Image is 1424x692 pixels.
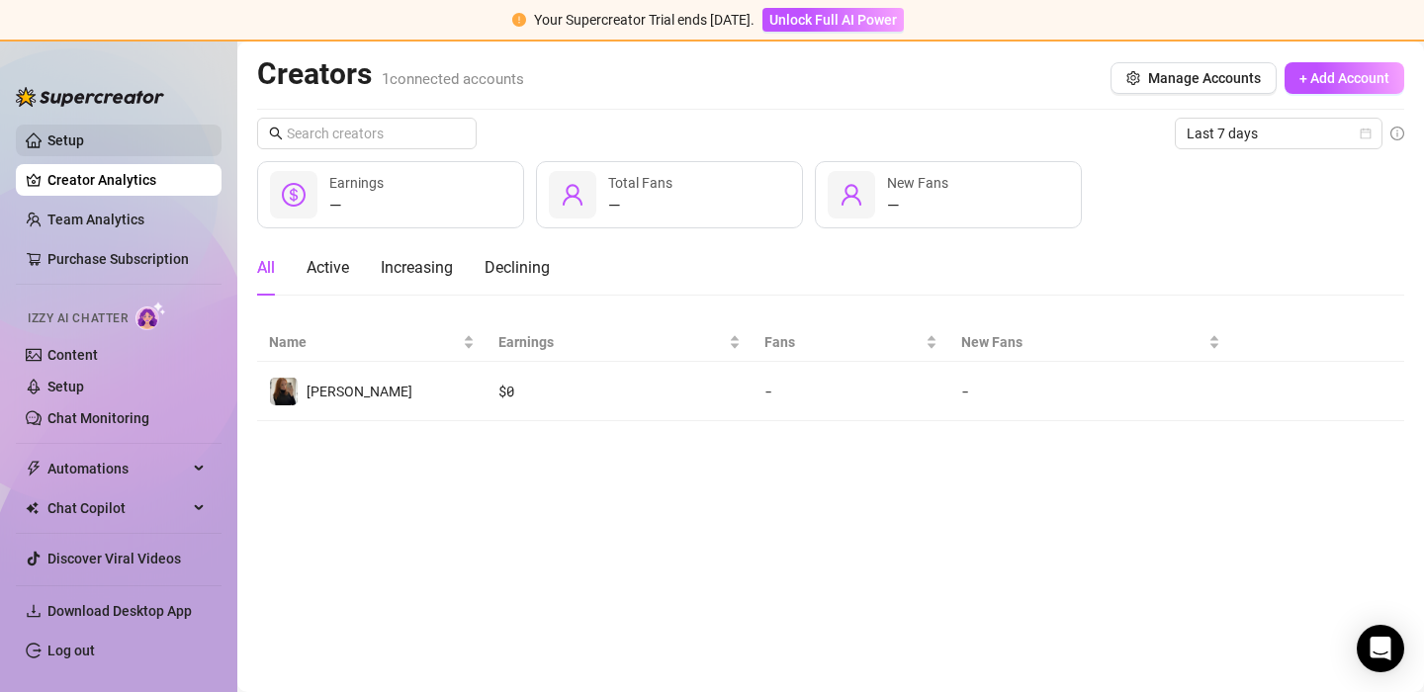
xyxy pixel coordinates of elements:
[282,183,306,207] span: dollar-circle
[269,127,283,140] span: search
[764,381,937,402] div: -
[840,183,863,207] span: user
[47,643,95,658] a: Log out
[381,256,453,280] div: Increasing
[329,194,384,217] div: —
[1126,71,1140,85] span: setting
[16,87,164,107] img: logo-BBDzfeDw.svg
[47,453,188,484] span: Automations
[887,194,948,217] div: —
[47,379,84,394] a: Setup
[1187,119,1371,148] span: Last 7 days
[887,175,948,191] span: New Fans
[28,309,128,328] span: Izzy AI Chatter
[485,256,550,280] div: Declining
[47,603,192,619] span: Download Desktop App
[47,410,149,426] a: Chat Monitoring
[26,461,42,476] span: thunderbolt
[753,323,949,362] th: Fans
[257,323,487,362] th: Name
[257,256,275,280] div: All
[1390,127,1404,140] span: info-circle
[269,331,459,353] span: Name
[769,12,897,28] span: Unlock Full AI Power
[498,331,725,353] span: Earnings
[1299,70,1389,86] span: + Add Account
[47,164,206,196] a: Creator Analytics
[307,256,349,280] div: Active
[949,323,1232,362] th: New Fans
[512,13,526,27] span: exclamation-circle
[608,175,672,191] span: Total Fans
[1111,62,1277,94] button: Manage Accounts
[47,551,181,566] a: Discover Viral Videos
[382,70,524,88] span: 1 connected accounts
[270,378,298,405] img: Olivia
[135,302,166,330] img: AI Chatter
[47,243,206,275] a: Purchase Subscription
[961,381,1220,402] div: -
[534,12,755,28] span: Your Supercreator Trial ends [DATE].
[1285,62,1404,94] button: + Add Account
[561,183,584,207] span: user
[257,55,524,93] h2: Creators
[47,212,144,227] a: Team Analytics
[961,331,1204,353] span: New Fans
[1148,70,1261,86] span: Manage Accounts
[1360,128,1372,139] span: calendar
[329,175,384,191] span: Earnings
[487,323,753,362] th: Earnings
[47,492,188,524] span: Chat Copilot
[498,381,741,402] div: $ 0
[26,603,42,619] span: download
[26,501,39,515] img: Chat Copilot
[762,12,904,28] a: Unlock Full AI Power
[47,347,98,363] a: Content
[307,384,412,399] span: [PERSON_NAME]
[764,331,922,353] span: Fans
[762,8,904,32] button: Unlock Full AI Power
[287,123,449,144] input: Search creators
[608,194,672,217] div: —
[1357,625,1404,672] div: Open Intercom Messenger
[47,132,84,148] a: Setup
